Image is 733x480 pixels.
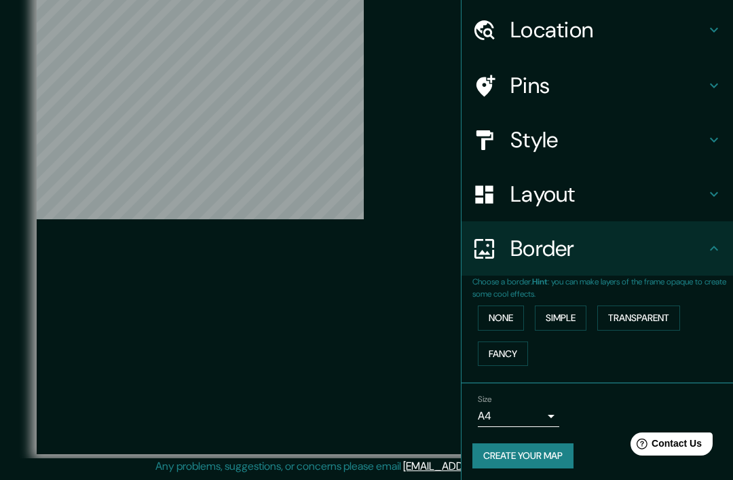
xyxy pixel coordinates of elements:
button: Fancy [478,341,528,367]
b: Hint [532,276,548,287]
p: Choose a border. : you can make layers of the frame opaque to create some cool effects. [472,276,733,300]
h4: Style [510,126,706,153]
button: None [478,306,524,331]
div: A4 [478,405,559,427]
div: Location [462,3,733,57]
div: Border [462,221,733,276]
iframe: Help widget launcher [612,427,718,465]
button: Simple [535,306,586,331]
h4: Pins [510,72,706,99]
p: Any problems, suggestions, or concerns please email . [155,458,573,475]
button: Transparent [597,306,680,331]
a: [EMAIL_ADDRESS][DOMAIN_NAME] [403,459,571,473]
h4: Location [510,16,706,43]
h4: Border [510,235,706,262]
div: Style [462,113,733,167]
div: Pins [462,58,733,113]
h4: Layout [510,181,706,208]
div: Layout [462,167,733,221]
label: Size [478,394,492,405]
button: Create your map [472,443,574,468]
